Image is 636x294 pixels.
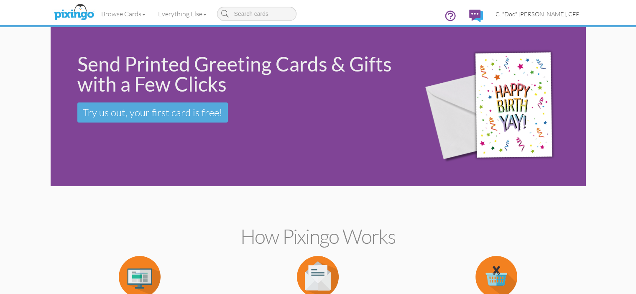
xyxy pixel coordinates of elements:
span: C. "Doc" [PERSON_NAME], CFP [496,10,580,18]
img: pixingo logo [52,2,96,23]
a: Try us out, your first card is free! [77,102,228,123]
span: Try us out, your first card is free! [83,106,222,119]
h2: How Pixingo works [65,225,571,248]
div: Send Printed Greeting Cards & Gifts with a Few Clicks [77,54,401,94]
a: Everything Else [152,3,213,24]
img: 942c5090-71ba-4bfc-9a92-ca782dcda692.png [412,29,583,184]
a: Browse Cards [95,3,152,24]
a: C. "Doc" [PERSON_NAME], CFP [489,3,586,25]
input: Search cards [217,7,296,21]
img: comments.svg [469,10,483,22]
